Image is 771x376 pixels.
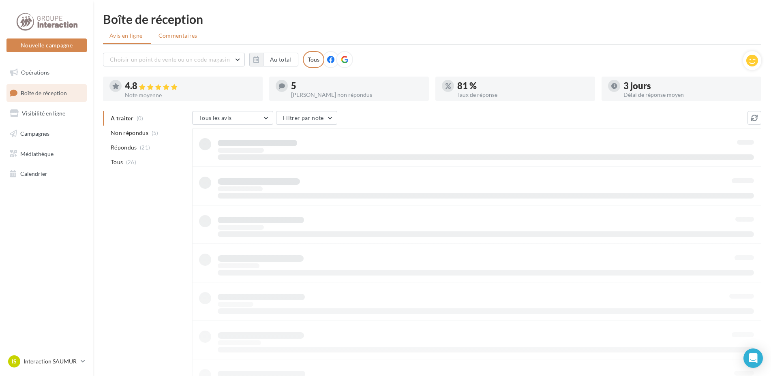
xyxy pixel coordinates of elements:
div: 5 [291,81,422,90]
span: (5) [152,130,158,136]
span: Choisir un point de vente ou un code magasin [110,56,230,63]
div: Open Intercom Messenger [743,348,763,368]
button: Nouvelle campagne [6,38,87,52]
button: Au total [249,53,298,66]
span: Boîte de réception [21,89,67,96]
span: Campagnes [20,130,49,137]
div: Taux de réponse [457,92,589,98]
a: Visibilité en ligne [5,105,88,122]
div: Délai de réponse moyen [623,92,755,98]
div: [PERSON_NAME] non répondus [291,92,422,98]
span: Visibilité en ligne [22,110,65,117]
a: Campagnes [5,125,88,142]
div: Boîte de réception [103,13,761,25]
a: Opérations [5,64,88,81]
div: 81 % [457,81,589,90]
div: Tous [303,51,324,68]
p: Interaction SAUMUR [24,357,77,365]
span: Médiathèque [20,150,54,157]
span: (26) [126,159,136,165]
span: IS [12,357,17,365]
button: Choisir un point de vente ou un code magasin [103,53,245,66]
a: Boîte de réception [5,84,88,102]
a: Calendrier [5,165,88,182]
span: Non répondus [111,129,148,137]
a: Médiathèque [5,145,88,162]
div: 3 jours [623,81,755,90]
span: Calendrier [20,170,47,177]
div: 4.8 [125,81,256,91]
span: (21) [140,144,150,151]
span: Répondus [111,143,137,152]
div: Note moyenne [125,92,256,98]
a: IS Interaction SAUMUR [6,354,87,369]
span: Commentaires [158,32,197,40]
button: Au total [263,53,298,66]
span: Tous [111,158,123,166]
span: Opérations [21,69,49,76]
